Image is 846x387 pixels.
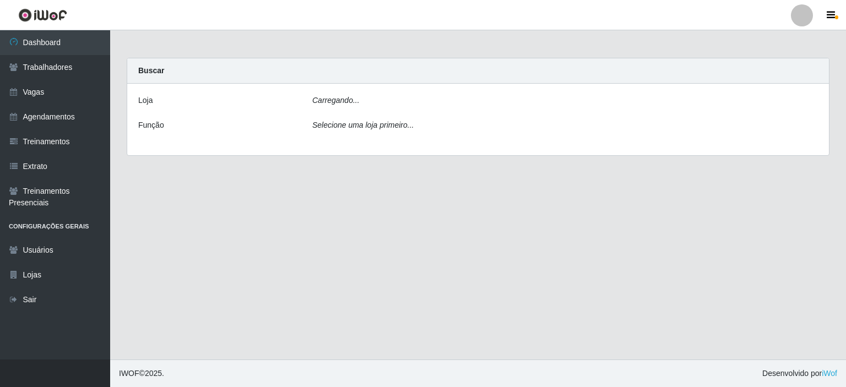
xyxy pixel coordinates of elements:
[312,121,414,129] i: Selecione uma loja primeiro...
[138,66,164,75] strong: Buscar
[138,119,164,131] label: Função
[312,96,360,105] i: Carregando...
[822,369,837,378] a: iWof
[18,8,67,22] img: CoreUI Logo
[138,95,153,106] label: Loja
[119,368,164,379] span: © 2025 .
[762,368,837,379] span: Desenvolvido por
[119,369,139,378] span: IWOF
